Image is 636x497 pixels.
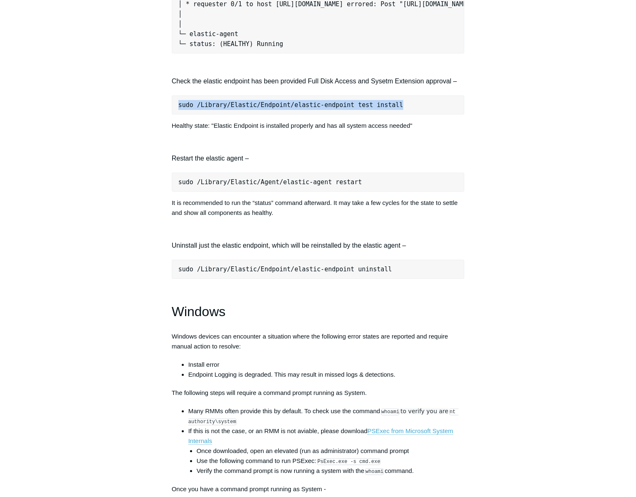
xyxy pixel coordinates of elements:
[197,466,465,476] li: Verify the command prompt is now running a system with the command.
[172,173,465,192] pre: sudo /Library/Elastic/Agent/elastic-agent restart
[172,240,465,251] h4: Uninstall just the elastic endpoint, which will be reinstalled by the elastic agent –
[172,153,465,164] h4: Restart the elastic agent –
[172,484,465,494] p: Once you have a command prompt running as System -
[172,198,465,218] p: It is recommended to run the “status” command afterward. It may take a few cycles for the state t...
[381,409,400,415] code: whoami
[197,446,465,456] li: Once downloaded, open an elevated (run as administrator) command prompt
[188,360,465,370] li: Install error
[317,458,380,465] code: PsExec.exe -s cmd.exe
[197,456,465,466] li: Use the following command to run PSExec:
[172,388,465,398] p: The following steps will require a command prompt running as System.
[172,301,465,322] h1: Windows
[188,370,465,380] li: Endpoint Logging is degraded. This may result in missed logs & detections.
[400,408,448,414] span: to verify you are
[188,426,465,476] li: If this is not the case, or an RMM is not aviable, please download
[172,76,465,87] h4: Check the elastic endpoint has been provided Full Disk Access and Sysetm Extension approval –
[172,260,465,279] pre: sudo /Library/Elastic/Endpoint/elastic-endpoint uninstall
[188,427,453,445] a: PSExec from Microsoft System Internals
[365,468,384,475] code: whoami
[188,409,459,425] code: nt authority\system
[172,95,465,115] pre: sudo /Library/Elastic/Endpoint/elastic-endpoint test install
[172,331,465,351] p: Windows devices can encounter a situation where the following error states are reported and requi...
[172,121,465,131] p: Healthy state: "Elastic Endpoint is installed properly and has all system access needed"
[188,406,465,426] li: Many RMMs often provide this by default. To check use the command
